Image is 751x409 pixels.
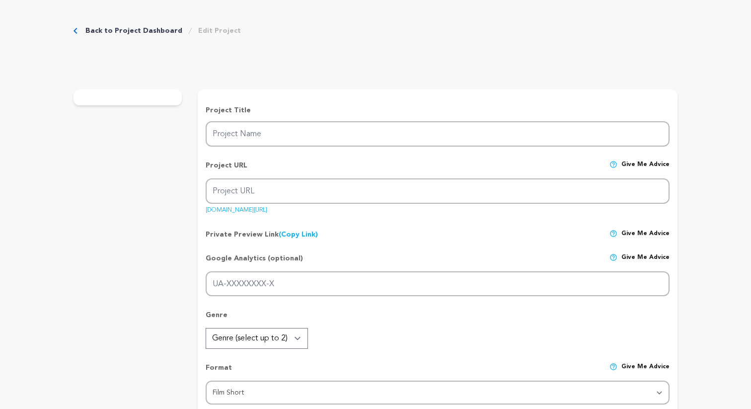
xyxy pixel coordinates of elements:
[206,105,670,115] p: Project Title
[609,161,617,168] img: help-circle.svg
[206,253,303,271] p: Google Analytics (optional)
[621,230,670,240] span: Give me advice
[206,178,670,204] input: Project URL
[206,310,670,328] p: Genre
[206,271,670,297] input: UA-XXXXXXXX-X
[621,253,670,271] span: Give me advice
[74,26,241,36] div: Breadcrumb
[279,231,318,238] a: (Copy Link)
[206,203,267,213] a: [DOMAIN_NAME][URL]
[609,230,617,238] img: help-circle.svg
[206,121,670,147] input: Project Name
[198,26,241,36] a: Edit Project
[621,161,670,178] span: Give me advice
[85,26,182,36] a: Back to Project Dashboard
[609,363,617,371] img: help-circle.svg
[609,253,617,261] img: help-circle.svg
[206,230,318,240] p: Private Preview Link
[621,363,670,381] span: Give me advice
[206,161,247,178] p: Project URL
[206,363,232,381] p: Format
